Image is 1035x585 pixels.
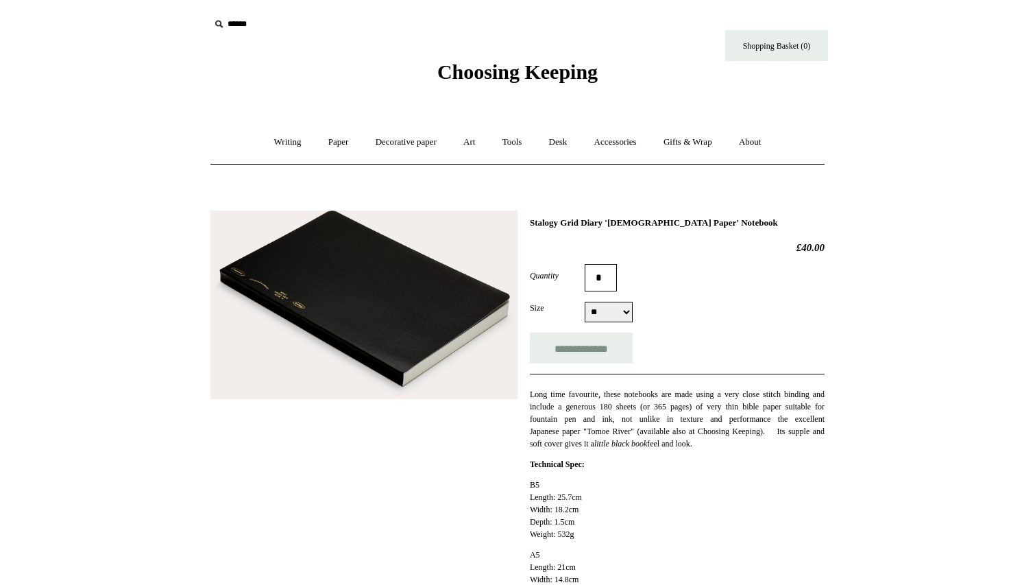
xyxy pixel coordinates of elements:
a: Decorative paper [363,124,449,160]
a: Shopping Basket (0) [725,30,828,61]
p: Long time favourite, these notebooks are made using a very close stitch binding and include a gen... [530,388,825,450]
a: Gifts & Wrap [651,124,724,160]
a: Choosing Keeping [437,71,598,81]
a: Paper [316,124,361,160]
p: B5 Length: 25.7cm Width: 18.2cm Depth: 1.5cm Weight: 532g [530,479,825,540]
label: Quantity [530,270,585,282]
a: Art [451,124,487,160]
h1: Stalogy Grid Diary '[DEMOGRAPHIC_DATA] Paper' Notebook [530,217,825,228]
a: About [727,124,774,160]
img: Stalogy Grid Diary 'Bible Paper' Notebook [210,211,517,400]
em: little black book [594,439,647,449]
a: Writing [262,124,314,160]
a: Accessories [582,124,649,160]
span: Choosing Keeping [437,60,598,83]
strong: Technical Spec: [530,459,585,469]
a: Desk [537,124,580,160]
h2: £40.00 [530,241,825,254]
label: Size [530,302,585,314]
a: Tools [490,124,535,160]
